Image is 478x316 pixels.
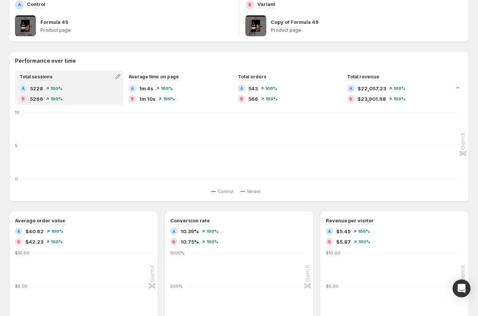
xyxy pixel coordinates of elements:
[25,228,44,235] span: $40.62
[248,95,258,103] span: 566
[170,284,183,289] text: 500%
[271,18,319,26] p: Copy of Formula 49
[181,238,199,245] span: 10.75%
[17,240,20,244] h2: B
[172,229,175,234] h2: A
[51,229,63,234] span: 100 %
[161,86,173,91] span: 100 %
[15,176,18,181] text: 0
[50,97,62,101] span: 100 %
[245,15,266,36] img: Copy of Formula 49
[358,229,370,234] span: 100 %
[266,97,278,101] span: 100 %
[22,97,25,101] h2: B
[27,0,45,8] p: Control
[22,86,25,91] h2: A
[15,57,463,65] h2: Performance over time
[248,85,258,92] span: 543
[326,217,374,224] h3: Revenue per visitor
[358,85,386,92] span: $22,057.23
[40,27,233,33] p: Product page
[240,86,243,91] h2: A
[15,143,18,148] text: 5
[218,188,233,194] span: Control
[15,284,28,289] text: $5.00
[30,85,43,92] span: 5228
[131,86,134,91] h2: A
[257,0,275,8] p: Variant
[170,217,210,224] h3: Conversion rate
[393,86,405,91] span: 100 %
[211,187,236,196] button: Control
[15,250,30,256] text: $10.00
[336,228,350,235] span: $5.45
[358,95,386,103] span: $23,901.98
[358,240,370,244] span: 100 %
[328,229,331,234] h2: A
[349,86,352,91] h2: A
[238,74,266,79] span: Total orders
[15,15,36,36] img: Formula 49
[240,187,264,196] button: Variant
[247,188,261,194] span: Variant
[18,2,21,8] h2: A
[139,85,153,92] span: 1m 4s
[163,97,175,101] span: 100 %
[206,229,218,234] span: 100 %
[248,2,251,8] h2: B
[206,240,218,244] span: 100 %
[15,217,65,224] h3: Average order value
[181,228,199,235] span: 10.39%
[336,238,351,245] span: $5.87
[265,86,277,91] span: 100 %
[453,279,471,297] div: Open Intercom Messenger
[129,74,179,79] span: Average time on page
[139,95,156,103] span: 1m 10s
[271,27,463,33] p: Product page
[170,250,184,256] text: 1000%
[19,74,52,79] span: Total sessions
[347,74,379,79] span: Total revenue
[51,240,63,244] span: 100 %
[326,250,340,256] text: $10.00
[349,97,352,101] h2: B
[453,82,463,93] button: Collapse chart
[328,240,331,244] h2: B
[17,229,20,234] h2: A
[40,18,68,26] p: Formula 49
[25,238,43,245] span: $42.23
[240,97,243,101] h2: B
[15,110,19,115] text: 10
[393,97,405,101] span: 100 %
[326,284,338,289] text: $5.00
[172,240,175,244] h2: B
[30,95,43,103] span: 5266
[50,86,62,91] span: 100 %
[131,97,134,101] h2: B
